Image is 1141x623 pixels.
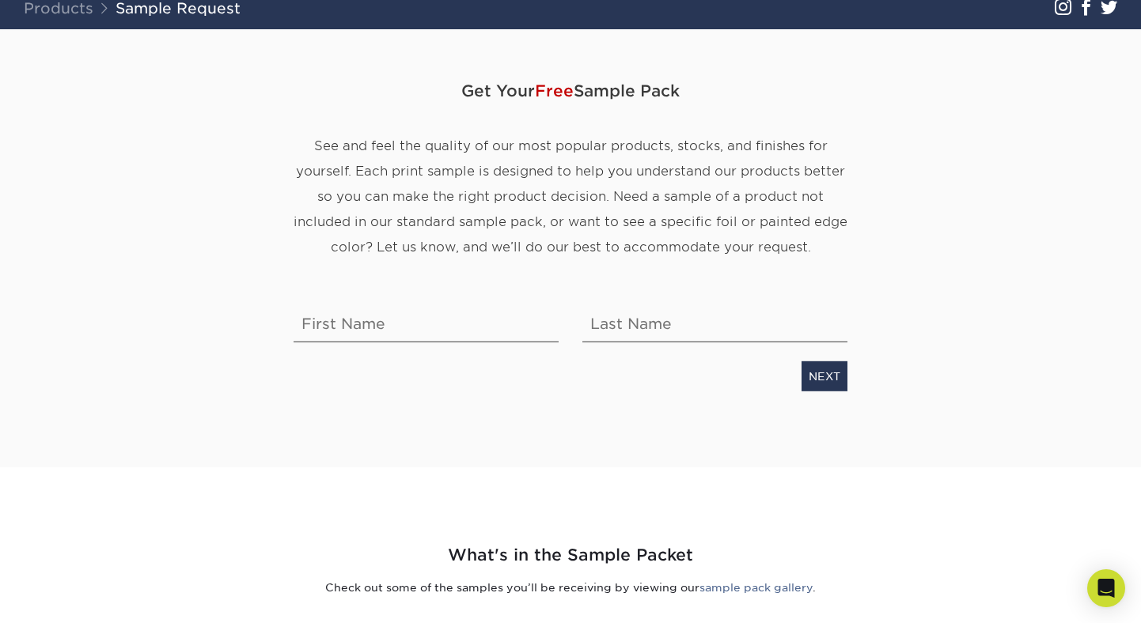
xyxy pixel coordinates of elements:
[108,580,1033,595] p: Check out some of the samples you’ll be receiving by viewing our .
[294,66,847,114] span: Get Your Sample Pack
[535,81,574,100] span: Free
[108,543,1033,568] h2: What's in the Sample Packet
[294,138,847,254] span: See and feel the quality of our most popular products, stocks, and finishes for yourself. Each pr...
[4,575,135,617] iframe: Google Customer Reviews
[699,581,813,594] a: sample pack gallery
[1087,569,1125,607] div: Open Intercom Messenger
[802,361,847,391] a: NEXT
